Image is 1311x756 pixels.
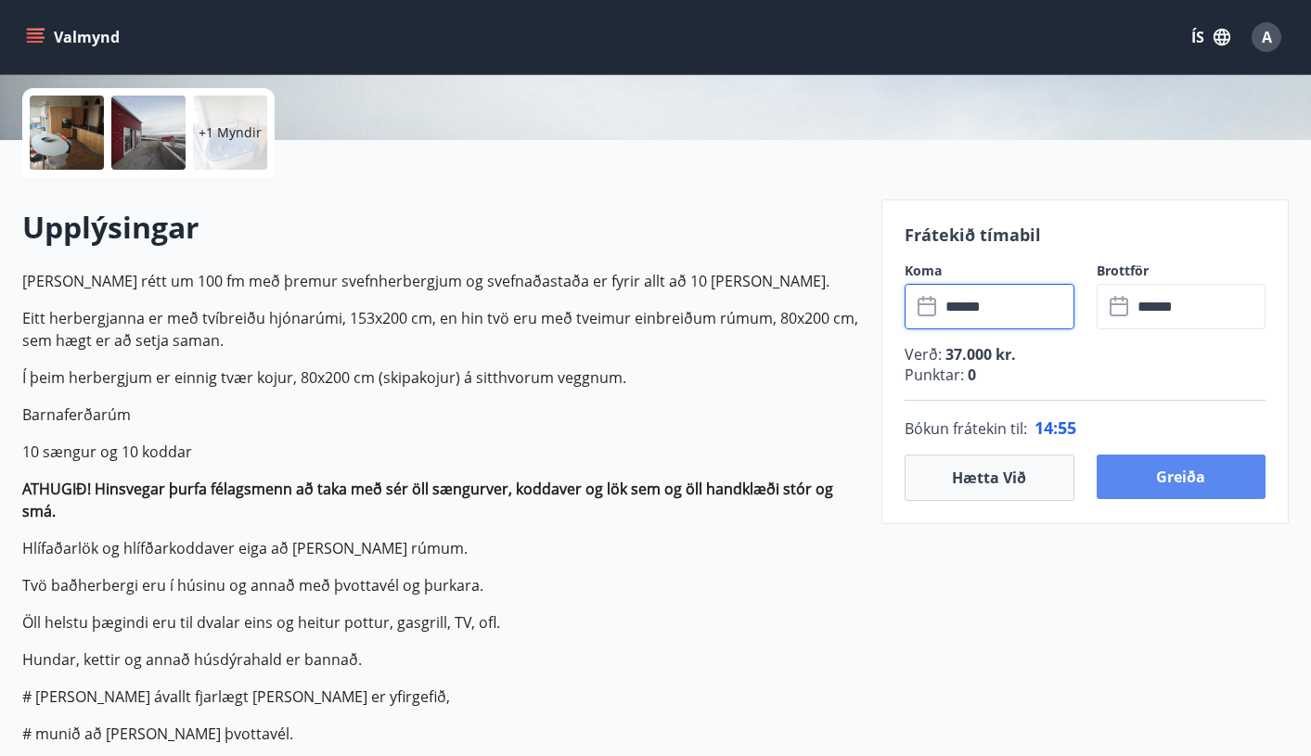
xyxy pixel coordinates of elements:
label: Koma [905,262,1074,280]
button: Greiða [1097,455,1266,499]
span: A [1262,27,1272,47]
span: Bókun frátekin til : [905,417,1027,440]
p: # [PERSON_NAME] ávallt fjarlægt [PERSON_NAME] er yfirgefið, [22,686,859,708]
span: 14 : [1035,416,1058,439]
button: Hætta við [905,455,1074,501]
span: 37.000 kr. [942,344,1016,365]
p: Hundar, kettir og annað húsdýrahald er bannað. [22,648,859,671]
p: Punktar : [905,365,1266,385]
p: +1 Myndir [199,123,262,142]
p: Hlífaðarlök og hlífðarkoddaver eiga að [PERSON_NAME] rúmum. [22,537,859,559]
p: Eitt herbergjanna er með tvíbreiðu hjónarúmi, 153x200 cm, en hin tvö eru með tveimur einbreiðum r... [22,307,859,352]
button: A [1244,15,1289,59]
p: Öll helstu þægindi eru til dvalar eins og heitur pottur, gasgrill, TV, ofl. [22,611,859,634]
span: 55 [1058,416,1076,439]
p: Frátekið tímabil [905,223,1266,247]
p: 10 sængur og 10 koddar [22,441,859,463]
button: menu [22,20,127,54]
strong: ATHUGIÐ! Hinsvegar þurfa félagsmenn að taka með sér öll sængurver, koddaver og lök sem og öll han... [22,479,833,521]
p: # munið að [PERSON_NAME] þvottavél. [22,723,859,745]
label: Brottför [1097,262,1266,280]
p: Barnaferðarúm [22,404,859,426]
span: 0 [964,365,976,385]
p: Verð : [905,344,1266,365]
button: ÍS [1181,20,1240,54]
p: Tvö baðherbergi eru í húsinu og annað með þvottavél og þurkara. [22,574,859,596]
p: Í þeim herbergjum er einnig tvær kojur, 80x200 cm (skipakojur) á sitthvorum veggnum. [22,366,859,389]
p: [PERSON_NAME] rétt um 100 fm með þremur svefnherbergjum og svefnaðastaða er fyrir allt að 10 [PER... [22,270,859,292]
h2: Upplýsingar [22,207,859,248]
